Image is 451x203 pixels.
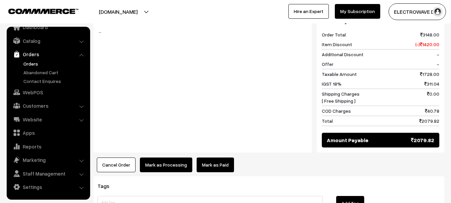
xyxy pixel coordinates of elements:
[8,9,78,14] img: COMMMERCE
[98,28,307,36] blockquote: -
[97,158,136,172] button: Cancel Order
[433,7,443,17] img: user
[420,71,439,78] span: 1728.00
[437,61,439,68] span: -
[8,140,88,153] a: Reports
[415,41,439,48] span: (-) 1420.00
[322,107,351,114] span: COD Charges
[425,107,439,114] span: 40.78
[322,71,357,78] span: Taxable Amount
[8,181,88,193] a: Settings
[322,41,352,48] span: Item Discount
[8,48,88,60] a: Orders
[22,69,88,76] a: Abandoned Cart
[8,168,88,180] a: Staff Management
[22,60,88,67] a: Orders
[8,35,88,47] a: Catalog
[8,86,88,98] a: WebPOS
[288,4,329,19] a: Hire an Expert
[22,78,88,85] a: Contact Enquires
[327,136,369,144] span: Amount Payable
[97,183,118,189] span: Tags
[75,3,161,20] button: [DOMAIN_NAME]
[322,80,342,87] span: IGST 18%
[427,90,439,104] span: 0.00
[437,51,439,58] span: -
[8,154,88,166] a: Marketing
[322,90,360,104] span: Shipping Charges [ Free Shipping ]
[140,158,192,172] button: Mark as Processing
[322,117,333,124] span: Total
[8,7,67,15] a: COMMMERCE
[322,51,364,58] span: Additional Discount
[322,61,333,68] span: Offer
[8,100,88,112] a: Customers
[335,4,380,19] a: My Subscription
[197,158,234,172] a: Mark as Paid
[322,31,346,38] span: Order Total
[411,136,434,144] span: 2079.82
[8,127,88,139] a: Apps
[8,21,88,33] a: Dashboard
[8,113,88,125] a: Website
[389,3,446,20] button: ELECTROWAVE DE…
[424,80,439,87] span: 311.04
[419,117,439,124] span: 2079.82
[420,31,439,38] span: 3148.00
